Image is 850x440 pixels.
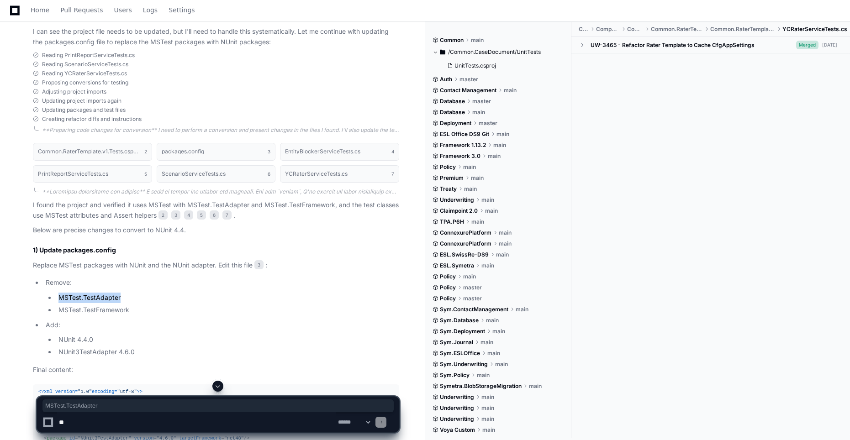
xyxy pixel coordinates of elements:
[499,240,512,247] span: main
[42,115,142,123] span: Creating refactor diffs and instructions
[448,48,541,56] span: /Common.CaseDocument/UnitTests
[440,141,486,149] span: Framework 1.13.2
[157,165,276,183] button: ScenarioServiceTests.cs6
[254,260,264,269] span: 3
[171,210,180,220] span: 3
[516,306,528,313] span: main
[210,210,219,220] span: 6
[440,229,491,236] span: ConnexurePlatform
[33,165,152,183] button: PrintReportServiceTests.cs5
[33,260,399,271] p: Replace MSTest packages with NUnit and the NUnit adapter. Edit this file :
[627,26,644,33] span: Common
[782,26,847,33] span: YCRaterServiceTests.cs
[440,98,465,105] span: Database
[440,109,465,116] span: Database
[46,320,399,330] p: Add:
[440,328,485,335] span: Sym.Deployment
[504,87,517,94] span: main
[440,131,489,138] span: ESL Office DS9 Git
[31,7,49,13] span: Home
[440,87,496,94] span: Contact Management
[184,210,193,220] span: 4
[285,171,348,177] h1: YCRaterServiceTests.cs
[143,7,158,13] span: Logs
[499,229,512,236] span: main
[162,149,204,154] h1: packages.config
[651,26,703,33] span: Common.RaterTemplate.v1
[463,284,482,291] span: master
[280,143,399,160] button: EntityBlockerServiceTests.cs4
[42,79,128,86] span: Proposing conversions for testing
[481,196,494,204] span: main
[440,251,489,258] span: ESL.SwissRe-DS9
[33,246,399,255] h2: 1) Update packages.config
[487,350,500,357] span: main
[471,218,484,225] span: main
[280,165,399,183] button: YCRaterServiceTests.cs7
[440,218,464,225] span: TPA.P6H
[42,88,106,95] span: Adjusting project imports
[33,365,399,375] p: Final content:
[440,361,488,368] span: Sym.Underwriting
[440,372,470,379] span: Sym.Policy
[443,59,560,72] button: UnitTests.csproj
[33,225,399,236] p: Below are precise changes to convert to NUnit 4.4.
[463,273,476,280] span: main
[440,262,474,269] span: ESL.Symetra
[440,306,508,313] span: Sym.ContactManagement
[42,106,126,114] span: Updating packages and test files
[197,210,206,220] span: 5
[472,98,491,105] span: master
[479,120,497,127] span: master
[463,295,482,302] span: master
[796,41,818,49] span: Merged
[268,148,270,155] span: 3
[710,26,775,33] span: Common.RaterTemplate.v1.Tests
[144,148,147,155] span: 2
[440,317,479,324] span: Sym.Database
[42,97,121,105] span: Updating project imports again
[268,170,270,178] span: 6
[33,26,399,47] p: I can see the project file needs to be updated, but I'll need to handle this systematically. Let ...
[493,141,506,149] span: main
[38,149,140,154] h1: Common.RaterTemplate.v1.Tests.csproj
[38,171,108,177] h1: PrintReportServiceTests.cs
[440,47,445,58] svg: Directory
[158,210,168,220] span: 2
[440,295,456,302] span: Policy
[169,7,195,13] span: Settings
[440,76,452,83] span: Auth
[33,200,399,221] p: I found the project and verified it uses MSTest with MSTest.TestAdapter and MSTest.TestFramework,...
[454,62,496,69] span: UnitTests.csproj
[391,170,394,178] span: 7
[822,42,837,48] div: [DATE]
[591,42,755,49] div: UW-3465 - Refactor Rater Template to Cache CfgAppSettings
[440,240,491,247] span: ConnexurePlatform
[46,278,399,288] p: Remove:
[440,120,471,127] span: Deployment
[579,26,588,33] span: Client
[492,328,505,335] span: main
[222,210,232,220] span: 7
[56,305,399,315] li: MSTest.TestFramework
[440,196,474,204] span: Underwriting
[42,61,128,68] span: Reading ScenarioServiceTests.cs
[496,251,509,258] span: main
[440,339,473,346] span: Sym.Journal
[114,7,132,13] span: Users
[477,372,490,379] span: main
[60,7,103,13] span: Pull Requests
[459,76,478,83] span: master
[45,402,391,409] span: MSTest.TestAdapter
[56,335,399,345] li: NUnit 4.4.0
[440,152,480,160] span: Framework 3.0
[440,273,456,280] span: Policy
[391,148,394,155] span: 4
[157,143,276,160] button: packages.config3
[472,109,485,116] span: main
[42,70,127,77] span: Reading YCRaterServiceTests.cs
[440,207,478,215] span: Claimpoint 2.0
[485,207,498,215] span: main
[481,262,494,269] span: main
[495,361,508,368] span: main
